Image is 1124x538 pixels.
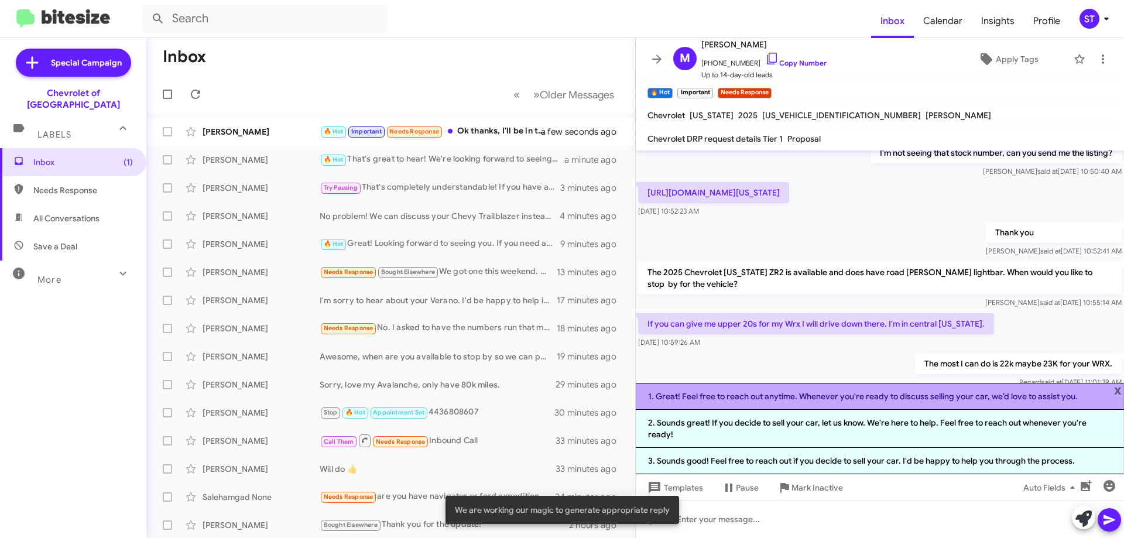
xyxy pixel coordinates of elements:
p: If you can give me upper 20s for my Wrx I will drive down there. I'm in central [US_STATE]. [638,313,994,334]
div: Great! Looking forward to seeing you. If you need any further assistance or have questions before... [320,237,560,251]
div: 19 minutes ago [557,351,626,362]
span: Proposal [787,133,821,144]
div: 9 minutes ago [560,238,626,250]
span: Auto Fields [1023,477,1080,498]
button: Pause [712,477,768,498]
span: Needs Response [324,493,373,501]
span: Special Campaign [51,57,122,68]
span: Up to 14-day-old leads [701,69,827,81]
span: [US_VEHICLE_IDENTIFICATION_NUMBER] [762,110,921,121]
div: Sorry, love my Avalanche, only have 80k miles. [320,379,556,390]
div: [PERSON_NAME] [203,379,320,390]
span: Inbox [871,4,914,38]
div: Thank you for the update! [320,518,569,532]
p: The 2025 Chevrolet [US_STATE] ZR2 is available and does have road [PERSON_NAME] lightbar. When wo... [638,262,1122,294]
div: 4436808607 [320,406,556,419]
span: Needs Response [33,184,133,196]
span: said at [1041,378,1062,386]
span: M [680,49,690,68]
div: That's completely understandable! If you have any questions or need assistance later, feel free t... [320,181,560,194]
a: Copy Number [765,59,827,67]
div: [PERSON_NAME] [203,435,320,447]
span: Older Messages [540,88,614,101]
span: Save a Deal [33,241,77,252]
span: Templates [645,477,703,498]
div: No. I asked to have the numbers run that my current Chevrolet 2025 Trax is showing negative 9k fr... [320,321,557,335]
span: 2025 [738,110,758,121]
div: [PERSON_NAME] [203,407,320,419]
span: Needs Response [324,324,373,332]
a: Profile [1024,4,1070,38]
div: Ok thanks, I'll be in touch if I sell my car up here and am coming down [320,125,556,138]
small: Important [677,88,712,98]
p: [URL][DOMAIN_NAME][US_STATE] [638,182,789,203]
div: 18 minutes ago [557,323,626,334]
span: [DATE] 10:52:23 AM [638,207,699,215]
p: The most I can do is 22k maybe 23K for your WRX. [915,353,1122,374]
span: (1) [124,156,133,168]
div: That's great to hear! We're looking forward to seeing you this weekend. [320,153,564,166]
span: Needs Response [324,268,373,276]
nav: Page navigation example [507,83,621,107]
li: 3. Sounds good! Feel free to reach out if you decide to sell your car. I'd be happy to help you t... [636,448,1124,474]
span: Important [351,128,382,135]
div: 33 minutes ago [556,435,626,447]
div: are you have navigator or ford expedition used [320,490,556,503]
button: Templates [636,477,712,498]
span: said at [1040,298,1060,307]
span: [PERSON_NAME] [DATE] 10:52:41 AM [986,246,1122,255]
span: Bought Elsewhere [324,521,378,529]
span: [PHONE_NUMBER] [701,52,827,69]
div: a few seconds ago [556,126,626,138]
div: 4 minutes ago [560,210,626,222]
button: Next [526,83,621,107]
div: Awesome, when are you available to stop by so we can physically see your vehicle for an offer? [320,351,557,362]
span: We are working our magic to generate appropriate reply [455,504,670,516]
a: Insights [972,4,1024,38]
span: Needs Response [376,438,426,446]
span: All Conversations [33,213,100,224]
span: Renard [DATE] 11:01:39 AM [1019,378,1122,386]
div: [PERSON_NAME] [203,519,320,531]
span: Apply Tags [996,49,1039,70]
div: [PERSON_NAME] [203,266,320,278]
button: Previous [506,83,527,107]
div: [PERSON_NAME] [203,351,320,362]
button: Apply Tags [948,49,1068,70]
div: No problem! We can discuss your Chevy Trailblazer instead. Would you like to set up an appointmen... [320,210,560,222]
div: Salehamgad None [203,491,320,503]
button: Auto Fields [1014,477,1089,498]
div: [PERSON_NAME] [203,238,320,250]
div: We got one this weekend. Thanks [320,265,557,279]
span: Stop [324,409,338,416]
span: Try Pausing [324,184,358,191]
span: More [37,275,61,285]
span: Needs Response [389,128,439,135]
a: Special Campaign [16,49,131,77]
small: 🔥 Hot [647,88,673,98]
span: » [533,87,540,102]
input: Search [142,5,388,33]
a: Calendar [914,4,972,38]
div: 3 minutes ago [560,182,626,194]
span: [US_STATE] [690,110,734,121]
p: I'm not seeing that stock number, can you send me the listing? [871,142,1122,163]
span: Labels [37,129,71,140]
div: [PERSON_NAME] [203,294,320,306]
span: Chevrolet [647,110,685,121]
span: [PERSON_NAME] [DATE] 10:50:40 AM [983,167,1122,176]
div: 17 minutes ago [557,294,626,306]
div: Inbound Call [320,433,556,448]
span: [PERSON_NAME] [926,110,991,121]
div: Will do 👍 [320,463,556,475]
div: a minute ago [564,154,626,166]
span: said at [1040,246,1061,255]
span: « [513,87,520,102]
li: 2. Sounds great! If you decide to sell your car, let us know. We're here to help. Feel free to re... [636,410,1124,448]
div: I'm sorry to hear about your Verano. I'd be happy to help if you were in the market for another v... [320,294,557,306]
div: ST [1080,9,1099,29]
span: 🔥 Hot [324,128,344,135]
div: 30 minutes ago [556,407,626,419]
